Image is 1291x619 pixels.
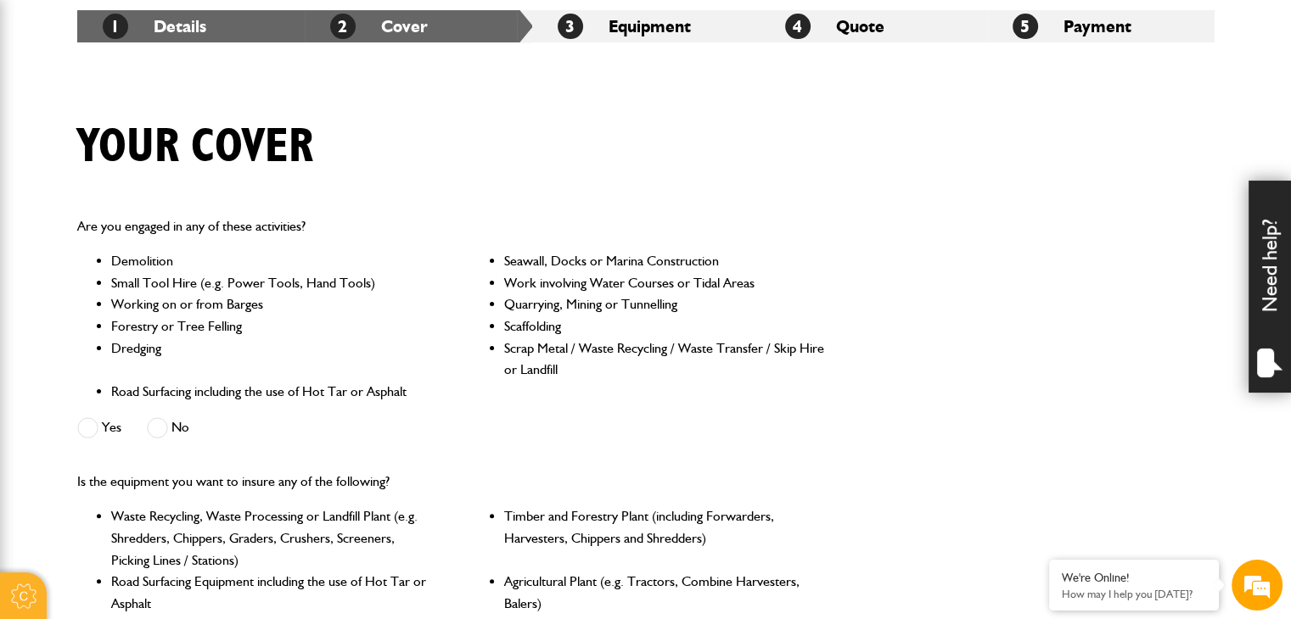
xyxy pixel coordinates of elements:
[22,157,310,194] input: Enter your last name
[231,487,308,510] em: Start Chat
[760,10,987,42] li: Quote
[29,94,71,118] img: d_20077148190_company_1631870298795_20077148190
[504,571,826,614] li: Agricultural Plant (e.g. Tractors, Combine Harvesters, Balers)
[1062,571,1206,585] div: We're Online!
[504,293,826,315] li: Quarrying, Mining or Tunnelling
[22,257,310,294] input: Enter your phone number
[278,8,319,49] div: Minimize live chat window
[111,293,433,315] li: Working on or from Barges
[111,250,433,272] li: Demolition
[785,14,811,39] span: 4
[504,315,826,337] li: Scaffolding
[1062,588,1206,600] p: How may I help you today?
[22,207,310,244] input: Enter your email address
[504,272,826,294] li: Work involving Water Courses or Tidal Areas
[330,14,356,39] span: 2
[558,14,583,39] span: 3
[103,14,128,39] span: 1
[103,16,206,36] a: 1Details
[504,250,826,272] li: Seawall, Docks or Marina Construction
[88,95,285,117] div: Chat with us now
[147,417,189,438] label: No
[77,119,313,176] h1: Your cover
[77,417,121,438] label: Yes
[111,272,433,294] li: Small Tool Hire (e.g. Power Tools, Hand Tools)
[111,505,433,571] li: Waste Recycling, Waste Processing or Landfill Plant (e.g. Shredders, Chippers, Graders, Crushers,...
[77,471,827,493] p: Is the equipment you want to insure any of the following?
[987,10,1215,42] li: Payment
[504,505,826,571] li: Timber and Forestry Plant (including Forwarders, Harvesters, Chippers and Shredders)
[111,337,433,381] li: Dredging
[22,307,310,471] textarea: Type your message and hit 'Enter'
[305,10,532,42] li: Cover
[1013,14,1038,39] span: 5
[532,10,760,42] li: Equipment
[1249,181,1291,393] div: Need help?
[111,381,433,403] li: Road Surfacing including the use of Hot Tar or Asphalt
[111,315,433,337] li: Forestry or Tree Felling
[77,215,827,237] p: Are you engaged in any of these activities?
[504,337,826,381] li: Scrap Metal / Waste Recycling / Waste Transfer / Skip Hire or Landfill
[111,571,433,614] li: Road Surfacing Equipment including the use of Hot Tar or Asphalt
